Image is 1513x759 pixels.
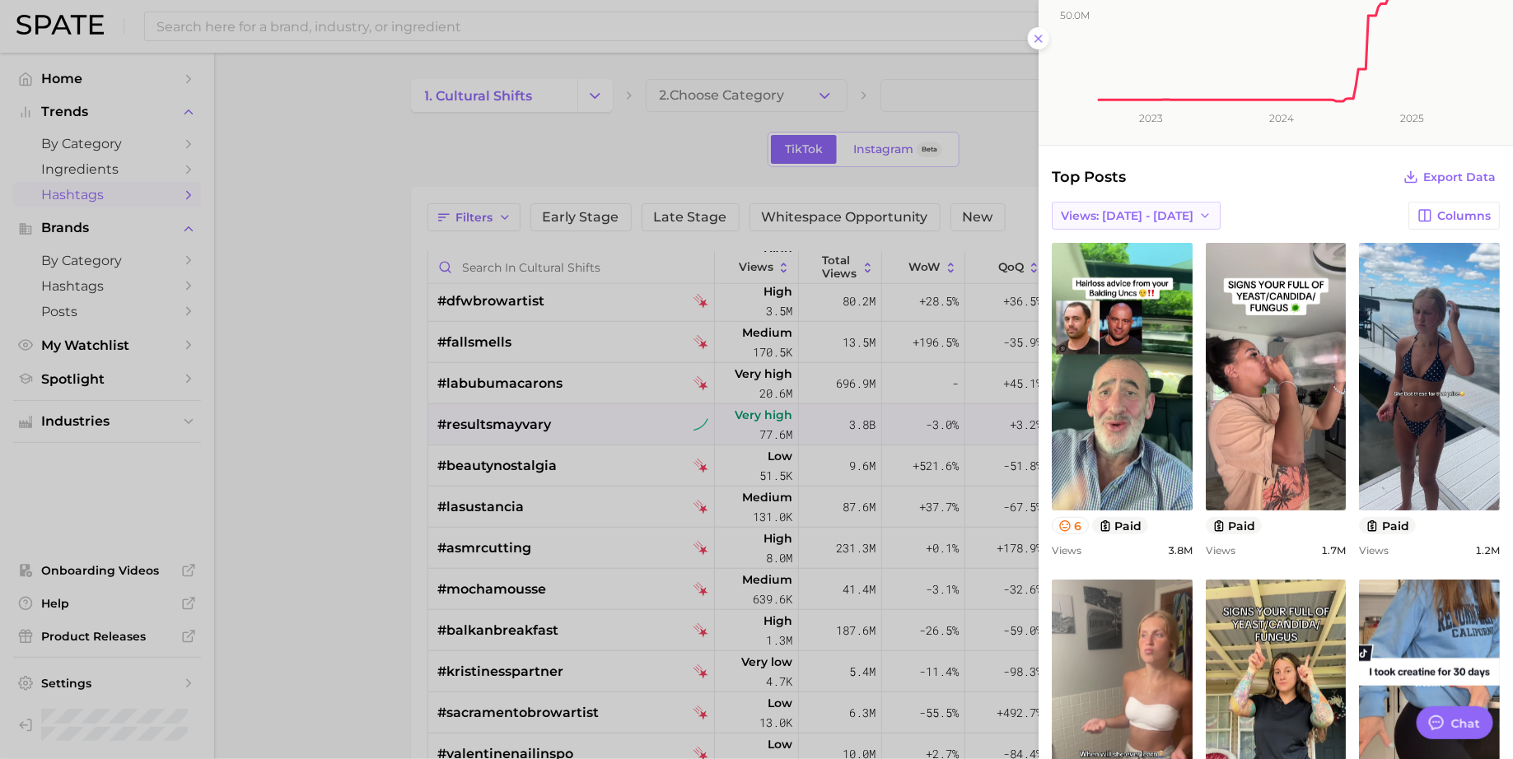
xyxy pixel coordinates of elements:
span: 1.2m [1475,544,1500,556]
button: paid [1359,517,1416,534]
tspan: 2025 [1400,112,1424,124]
button: Views: [DATE] - [DATE] [1052,202,1221,230]
button: Export Data [1399,165,1500,189]
span: Export Data [1423,170,1496,184]
tspan: 2024 [1269,112,1294,124]
tspan: 50.0m [1060,10,1090,22]
button: paid [1206,517,1263,534]
button: Columns [1408,202,1500,230]
button: 6 [1052,517,1089,534]
span: 1.7m [1321,544,1346,556]
span: Views [1206,544,1235,556]
tspan: 2023 [1139,112,1163,124]
span: Columns [1437,209,1491,223]
span: Views: [DATE] - [DATE] [1061,209,1193,223]
span: Views [1052,544,1081,556]
button: paid [1092,517,1149,534]
span: Top Posts [1052,165,1126,189]
span: Views [1359,544,1389,556]
span: 3.8m [1168,544,1193,556]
